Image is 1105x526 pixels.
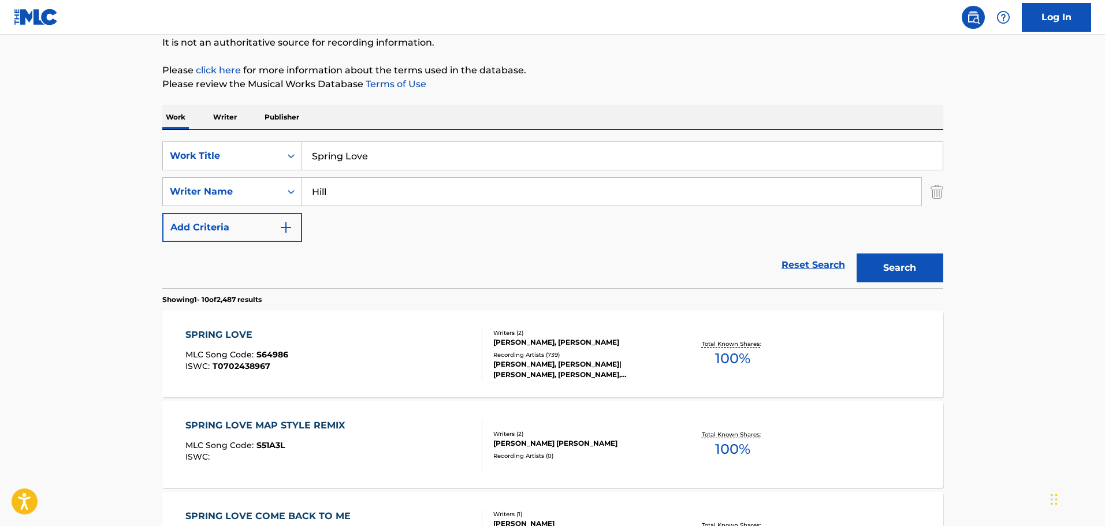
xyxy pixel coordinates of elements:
p: Work [162,105,189,129]
div: SPRING LOVE COME BACK TO ME [185,509,356,523]
span: S51A3L [256,440,285,450]
form: Search Form [162,141,943,288]
div: Writer Name [170,185,274,199]
div: [PERSON_NAME] [PERSON_NAME] [493,438,668,449]
span: MLC Song Code : [185,349,256,360]
div: SPRING LOVE MAP STYLE REMIX [185,419,351,432]
button: Search [857,253,943,282]
img: 9d2ae6d4665cec9f34b9.svg [279,221,293,234]
span: T0702438967 [213,361,270,371]
div: [PERSON_NAME], [PERSON_NAME] [493,337,668,348]
div: Drag [1051,482,1058,517]
div: Recording Artists ( 739 ) [493,350,668,359]
span: ISWC : [185,361,213,371]
a: SPRING LOVE MAP STYLE REMIXMLC Song Code:S51A3LISWC:Writers (2)[PERSON_NAME] [PERSON_NAME]Recordi... [162,401,943,488]
img: help [996,10,1010,24]
p: Total Known Shares: [702,430,764,439]
a: Reset Search [776,252,851,278]
p: Total Known Shares: [702,340,764,348]
div: [PERSON_NAME], [PERSON_NAME]|[PERSON_NAME], [PERSON_NAME], [PERSON_NAME], [PERSON_NAME] [493,359,668,380]
p: It is not an authoritative source for recording information. [162,36,943,50]
div: SPRING LOVE [185,328,288,342]
p: Publisher [261,105,303,129]
a: click here [196,65,241,76]
span: S64986 [256,349,288,360]
p: Please for more information about the terms used in the database. [162,64,943,77]
p: Showing 1 - 10 of 2,487 results [162,294,262,305]
span: 100 % [715,439,750,460]
span: ISWC : [185,452,213,462]
div: Help [992,6,1015,29]
a: Public Search [962,6,985,29]
div: Writers ( 2 ) [493,329,668,337]
a: Log In [1022,3,1091,32]
div: Writers ( 1 ) [493,510,668,518]
span: MLC Song Code : [185,440,256,450]
div: Work Title [170,149,274,163]
span: 100 % [715,348,750,369]
button: Add Criteria [162,213,302,242]
a: Terms of Use [363,79,426,89]
a: SPRING LOVEMLC Song Code:S64986ISWC:T0702438967Writers (2)[PERSON_NAME], [PERSON_NAME]Recording A... [162,311,943,397]
div: Recording Artists ( 0 ) [493,452,668,460]
p: Writer [210,105,240,129]
img: search [966,10,980,24]
p: Please review the Musical Works Database [162,77,943,91]
iframe: Chat Widget [1047,471,1105,526]
img: MLC Logo [14,9,58,25]
div: Writers ( 2 ) [493,430,668,438]
img: Delete Criterion [931,177,943,206]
